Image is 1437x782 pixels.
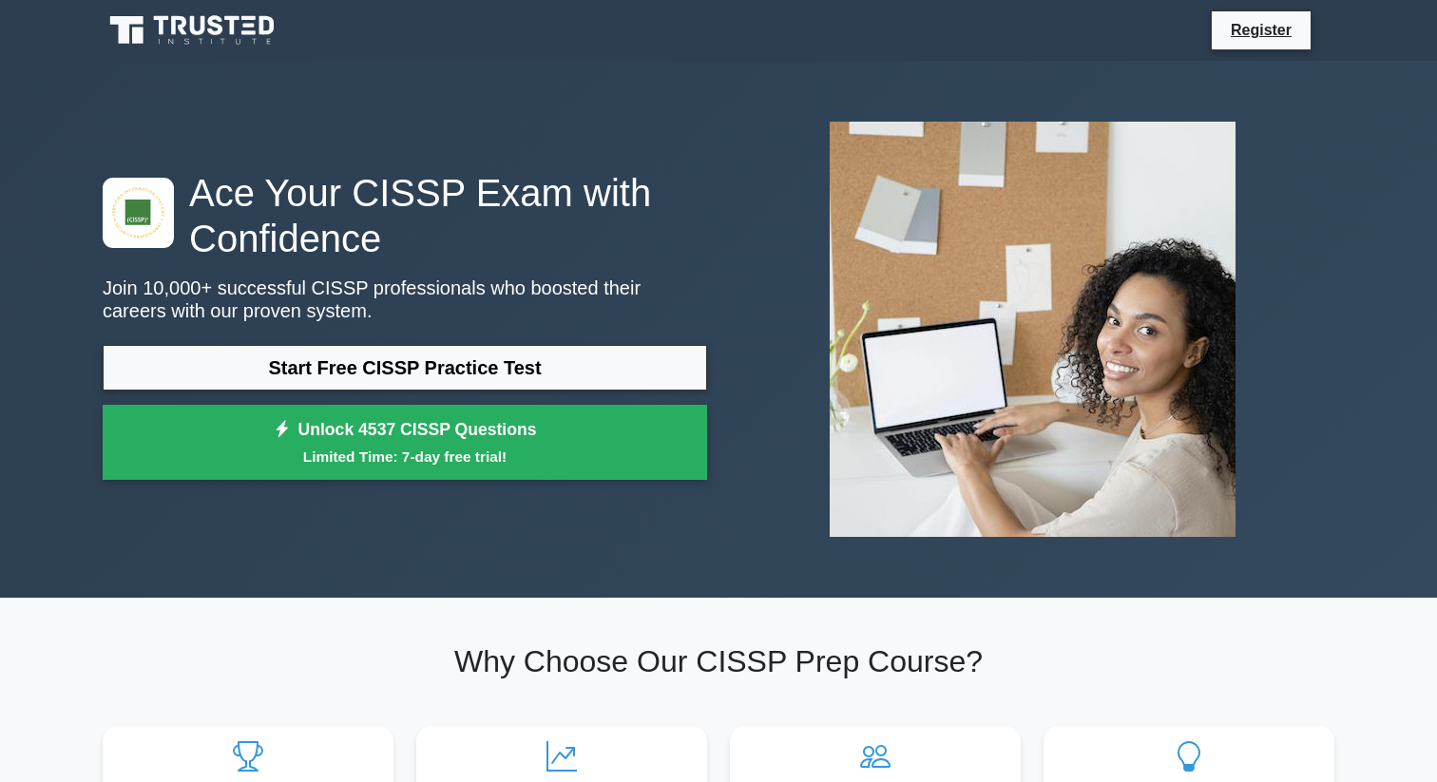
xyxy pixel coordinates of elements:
a: Unlock 4537 CISSP QuestionsLimited Time: 7-day free trial! [103,405,707,481]
h2: Why Choose Our CISSP Prep Course? [103,643,1334,679]
a: Start Free CISSP Practice Test [103,345,707,391]
small: Limited Time: 7-day free trial! [126,446,683,467]
a: Register [1219,18,1303,42]
h1: Ace Your CISSP Exam with Confidence [103,170,707,261]
p: Join 10,000+ successful CISSP professionals who boosted their careers with our proven system. [103,277,707,322]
